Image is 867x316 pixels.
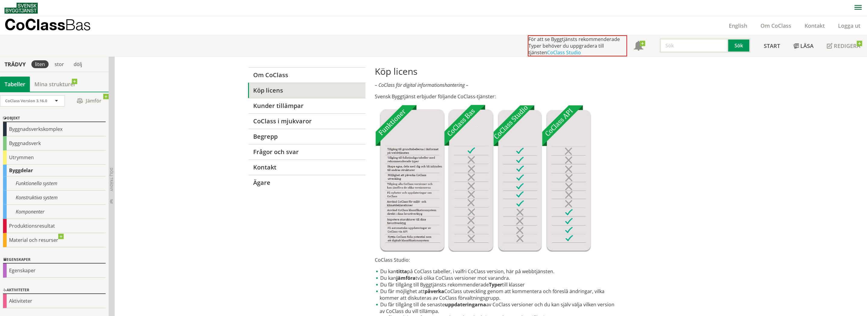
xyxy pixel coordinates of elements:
div: Material och resurser [3,233,106,247]
div: Egenskaper [3,264,106,278]
a: Läsa [787,35,820,56]
span: Redigera [834,42,860,49]
div: Byggnadsverk [3,136,106,150]
a: Köp licens [248,83,365,98]
span: Start [764,42,780,49]
li: Du kan på CoClass tabeller, i valfri CoClass version, här på webbtjänsten. [375,268,619,275]
span: CoClass Version 3.16.0 [5,98,47,103]
div: Egenskaper [3,256,106,264]
span: Notifikationer [634,42,643,51]
li: Du kan två olika CoClass versioner mot varandra. [375,275,619,281]
p: Svensk Byggtjänst erbjuder följande CoClass-tjänster: [375,93,619,100]
strong: påverka [425,288,444,295]
p: CoClass [5,21,91,28]
img: Svensk Byggtjänst [5,3,38,14]
a: Redigera [820,35,867,56]
a: Kontakt [798,22,831,29]
a: CoClassBas [5,16,104,35]
input: Sök [660,38,728,53]
div: Aktiviteter [3,294,106,308]
h1: Köp licens [375,66,619,77]
a: Kunder tillämpar [248,98,365,113]
span: Dölj trädvy [109,168,114,191]
div: dölj [70,60,86,68]
div: Produktionsresultat [3,219,106,233]
a: CoClass i mjukvaror [248,113,365,129]
a: Om CoClass [248,67,365,83]
div: Aktiviteter [3,287,106,294]
a: Kontakt [248,160,365,175]
button: Sök [728,38,751,53]
span: Bas [65,16,91,33]
strong: jämföra [396,275,416,281]
div: Trädvy [1,61,29,68]
div: Objekt [3,115,106,122]
li: Du får tillgång till Byggtjänsts rekommenderade till klasser [375,281,619,288]
div: Utrymmen [3,150,106,165]
div: stor [51,60,68,68]
div: Konstruktiva system [3,191,106,205]
a: Mina strukturer [30,77,80,92]
li: Du får tillgång till de senaste av CoClass versioner och du kan själv välja vilken version av CoC... [375,301,619,314]
p: CoClass Studio: [375,257,619,263]
a: Start [757,35,787,56]
div: Byggdelar [3,165,106,176]
a: Frågor och svar [248,144,365,160]
div: liten [31,60,49,68]
span: Jämför [71,96,107,106]
em: – CoClass för digital informationshantering – [375,82,468,88]
strong: uppdateringarna [445,301,486,308]
a: CoClass Studio [547,49,581,56]
a: Begrepp [248,129,365,144]
li: Du får möjlighet att CoClass utveckling genom att kommentera och föreslå ändringar, vilka kommer ... [375,288,619,301]
div: Funktionella system [3,176,106,191]
div: Byggnadsverkskomplex [3,122,106,136]
a: Ägare [248,175,365,190]
div: Komponenter [3,205,106,219]
strong: titta [396,268,407,275]
a: Om CoClass [754,22,798,29]
div: För att se Byggtjänsts rekommenderade Typer behöver du uppgradera till tjänsten [528,35,627,56]
strong: Typer [489,281,502,288]
a: English [722,22,754,29]
span: Läsa [800,42,814,49]
a: Logga ut [831,22,867,29]
img: Tjnster-Tabell_CoClassBas-Studio-API2022-12-22.jpg [375,105,591,252]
